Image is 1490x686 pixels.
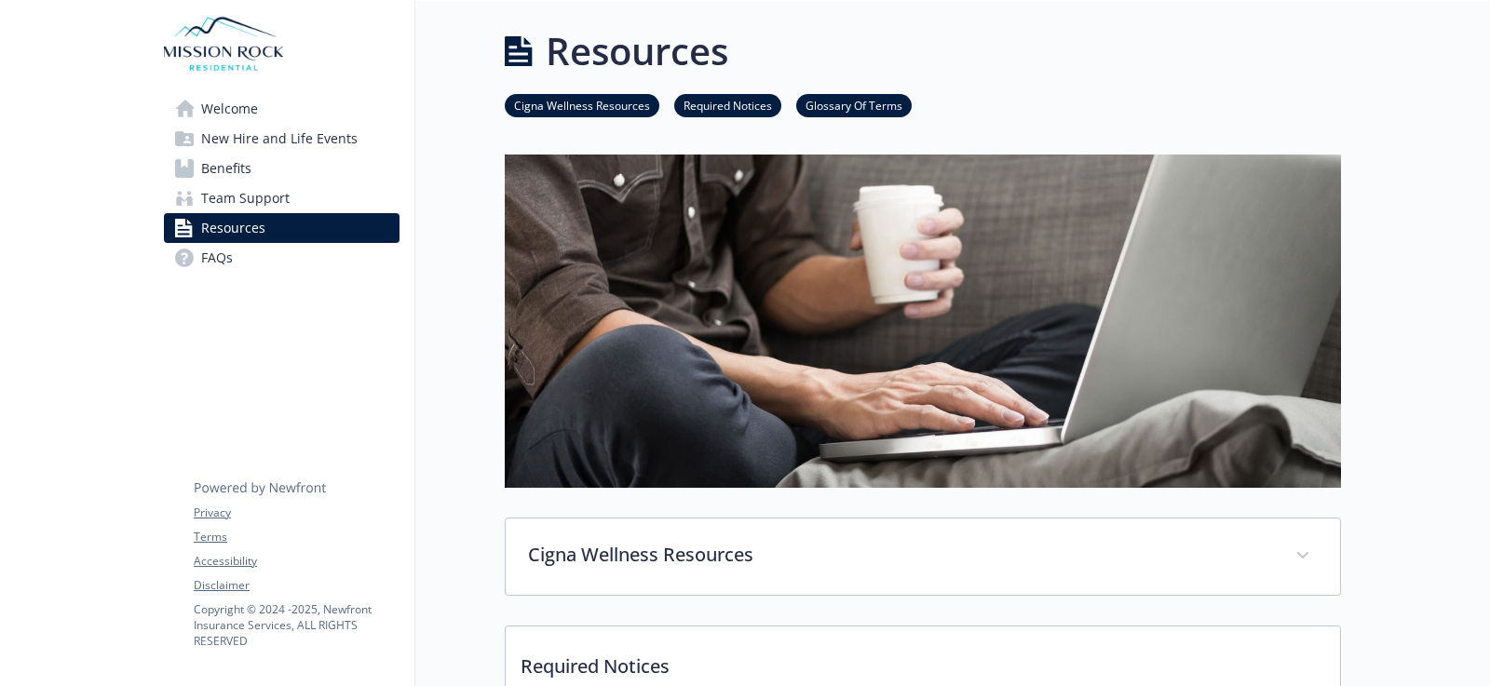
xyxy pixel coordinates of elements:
a: New Hire and Life Events [164,124,400,154]
a: Cigna Wellness Resources [505,96,659,114]
a: FAQs [164,243,400,273]
a: Team Support [164,183,400,213]
span: Resources [201,213,265,243]
span: Team Support [201,183,290,213]
span: New Hire and Life Events [201,124,358,154]
a: Welcome [164,94,400,124]
a: Privacy [194,504,399,521]
span: Benefits [201,154,251,183]
span: FAQs [201,243,233,273]
p: Copyright © 2024 - 2025 , Newfront Insurance Services, ALL RIGHTS RESERVED [194,601,399,649]
a: Glossary Of Terms [796,96,912,114]
a: Required Notices [674,96,781,114]
p: Cigna Wellness Resources [528,541,1273,569]
div: Cigna Wellness Resources [506,518,1340,595]
a: Benefits [164,154,400,183]
a: Accessibility [194,553,399,570]
span: Welcome [201,94,258,124]
a: Disclaimer [194,577,399,594]
h1: Resources [546,23,728,79]
img: resources page banner [505,155,1341,488]
a: Resources [164,213,400,243]
a: Terms [194,529,399,545]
